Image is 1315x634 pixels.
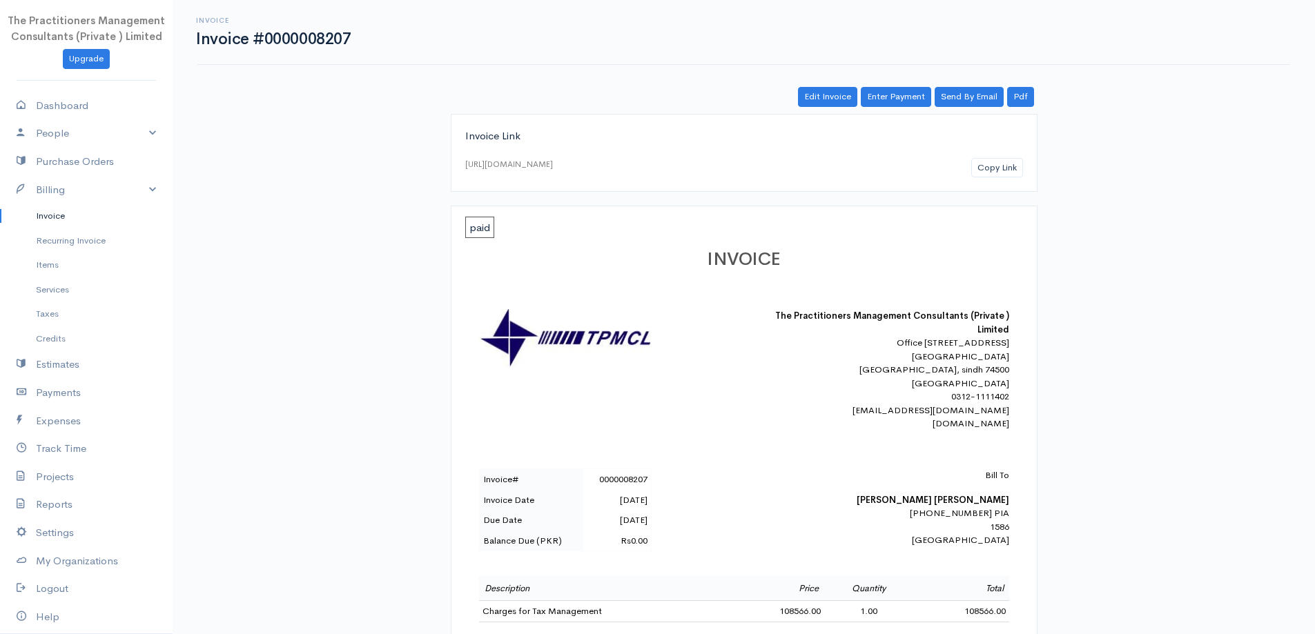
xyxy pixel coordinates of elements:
[479,576,729,601] td: Description
[861,87,931,107] a: Enter Payment
[729,576,825,601] td: Price
[798,87,857,107] a: Edit Invoice
[479,309,652,368] img: logo-30862.jpg
[824,576,913,601] td: Quantity
[768,336,1009,430] div: Office [STREET_ADDRESS] [GEOGRAPHIC_DATA] [GEOGRAPHIC_DATA], sindh 74500 [GEOGRAPHIC_DATA] 0312-1...
[63,49,110,69] a: Upgrade
[479,601,729,622] td: Charges for Tax Management
[479,469,583,490] td: Invoice#
[465,158,553,170] div: [URL][DOMAIN_NAME]
[971,158,1023,178] button: Copy Link
[583,469,651,490] td: 0000008207
[824,601,913,622] td: 1.00
[465,217,494,238] span: paid
[857,494,1009,506] b: [PERSON_NAME] [PERSON_NAME]
[479,250,1009,270] h1: INVOICE
[775,310,1009,335] b: The Practitioners Management Consultants (Private ) Limited
[768,468,1009,482] p: Bill To
[583,531,651,551] td: Rs0.00
[935,87,1004,107] a: Send By Email
[583,490,651,511] td: [DATE]
[479,490,583,511] td: Invoice Date
[479,510,583,531] td: Due Date
[768,468,1009,547] div: [PHONE_NUMBER] PIA 1586 [GEOGRAPHIC_DATA]
[583,510,651,531] td: [DATE]
[1007,87,1034,107] a: Pdf
[196,17,351,24] h6: Invoice
[729,601,825,622] td: 108566.00
[913,576,1009,601] td: Total
[479,531,583,551] td: Balance Due (PKR)
[465,128,1023,144] div: Invoice Link
[8,14,165,43] span: The Practitioners Management Consultants (Private ) Limited
[196,30,351,48] h1: Invoice #0000008207
[913,601,1009,622] td: 108566.00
